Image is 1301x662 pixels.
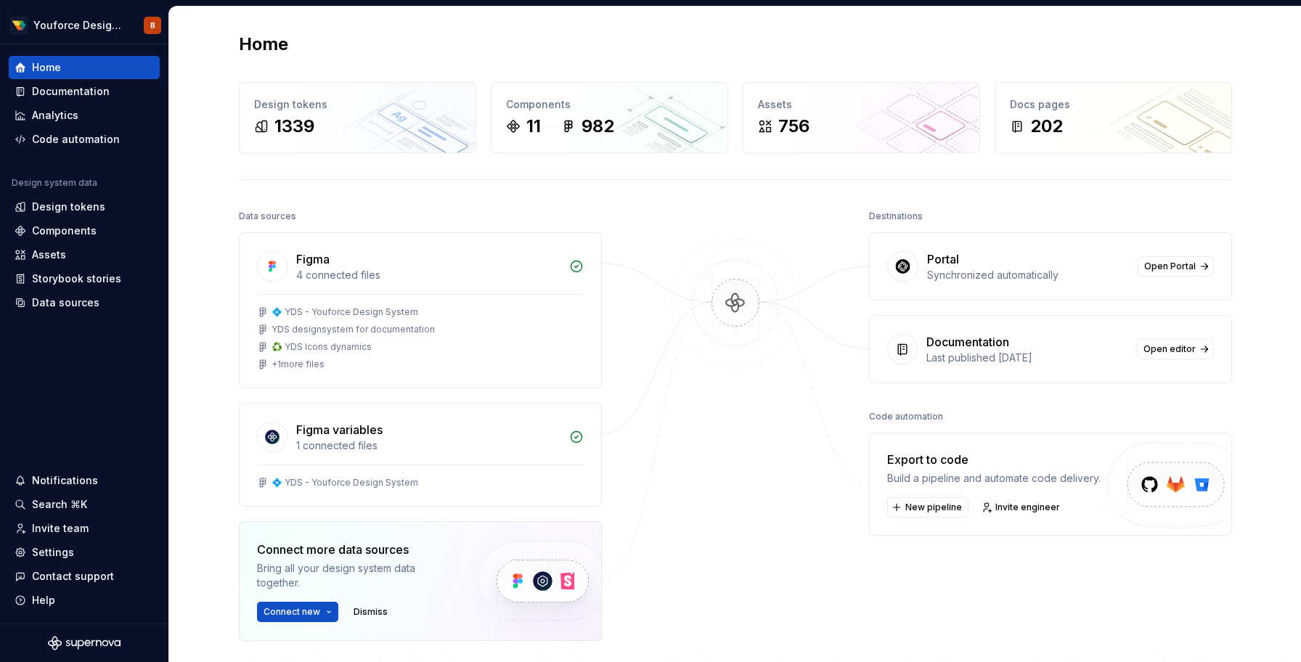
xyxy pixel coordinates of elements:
div: Design tokens [32,200,105,214]
img: d71a9d63-2575-47e9-9a41-397039c48d97.png [10,17,28,34]
button: Youforce Design SystemB [3,9,166,41]
a: Figma variables1 connected files💠 YDS - Youforce Design System [239,403,602,507]
a: Storybook stories [9,267,160,290]
a: Components [9,219,160,242]
div: Code automation [32,132,120,147]
div: Bring all your design system data together. [257,561,453,590]
a: Documentation [9,80,160,103]
a: Figma4 connected files💠 YDS - Youforce Design SystemYDS designsystem for documentation♻️ YDS Icon... [239,232,602,388]
div: + 1 more files [272,359,325,370]
div: Assets [758,97,965,112]
a: Settings [9,541,160,564]
div: Documentation [32,84,110,99]
div: YDS designsystem for documentation [272,324,435,335]
div: Synchronized automatically [927,268,1129,282]
div: Components [506,97,713,112]
a: Design tokens1339 [239,82,476,153]
div: Data sources [32,295,99,310]
div: Figma [296,250,330,268]
div: Invite team [32,521,89,536]
div: Notifications [32,473,98,488]
a: Code automation [9,128,160,151]
div: 202 [1030,115,1063,138]
div: 756 [778,115,809,138]
div: Portal [927,250,959,268]
div: Youforce Design System [33,18,126,33]
div: Last published [DATE] [926,351,1128,365]
div: Home [32,60,61,75]
div: Export to code [887,451,1101,468]
div: Assets [32,248,66,262]
div: Search ⌘K [32,497,87,512]
span: Dismiss [354,606,388,618]
div: Help [32,593,55,608]
span: Open Portal [1144,261,1196,272]
div: Destinations [869,206,923,226]
div: Design tokens [254,97,461,112]
div: 1 connected files [296,438,560,453]
div: Connect more data sources [257,541,453,558]
div: 💠 YDS - Youforce Design System [272,306,418,318]
a: Invite engineer [977,497,1067,518]
span: New pipeline [905,502,962,513]
div: 4 connected files [296,268,560,282]
div: Storybook stories [32,271,121,286]
button: Notifications [9,469,160,492]
div: Figma variables [296,421,383,438]
h2: Home [239,33,288,56]
a: Home [9,56,160,79]
a: Design tokens [9,195,160,218]
div: 11 [526,115,541,138]
div: ♻️ YDS Icons dynamics [272,341,372,353]
span: Connect new [264,606,320,618]
div: Settings [32,545,74,560]
button: Connect new [257,602,338,622]
span: Open editor [1143,343,1196,355]
button: New pipeline [887,497,968,518]
div: Components [32,224,97,238]
div: Data sources [239,206,296,226]
svg: Supernova Logo [48,636,121,650]
div: Docs pages [1010,97,1217,112]
div: Analytics [32,108,78,123]
div: Design system data [12,177,97,189]
div: 982 [582,115,614,138]
button: Search ⌘K [9,493,160,516]
button: Contact support [9,565,160,588]
div: 💠 YDS - Youforce Design System [272,477,418,489]
a: Analytics [9,104,160,127]
a: Open editor [1137,339,1214,359]
a: Open Portal [1138,256,1214,277]
div: B [150,20,155,31]
div: Contact support [32,569,114,584]
div: Code automation [869,406,943,427]
a: Data sources [9,291,160,314]
a: Components11982 [491,82,728,153]
a: Assets [9,243,160,266]
div: Build a pipeline and automate code delivery. [887,471,1101,486]
a: Docs pages202 [995,82,1232,153]
button: Help [9,589,160,612]
span: Invite engineer [995,502,1060,513]
div: Documentation [926,333,1009,351]
a: Assets756 [743,82,980,153]
a: Invite team [9,517,160,540]
div: 1339 [274,115,314,138]
button: Dismiss [347,602,394,622]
